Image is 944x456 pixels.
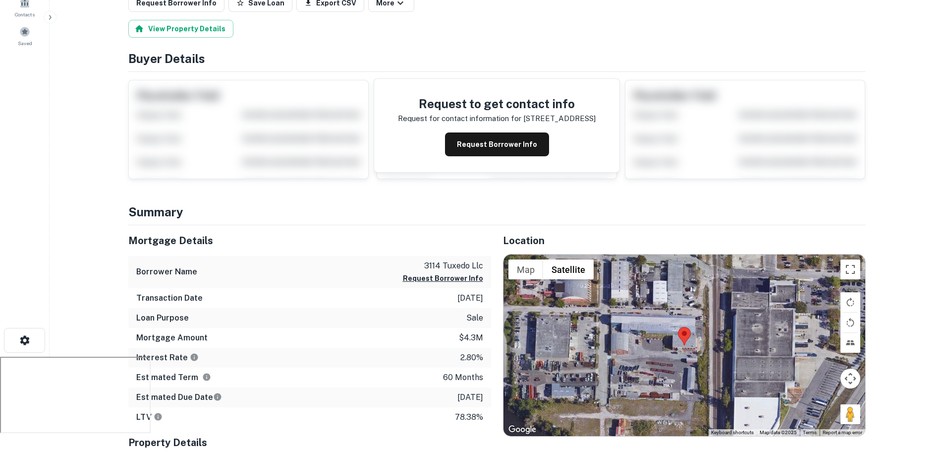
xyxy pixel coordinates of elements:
[403,272,483,284] button: Request Borrower Info
[136,372,211,384] h6: Estimated Term
[18,39,32,47] span: Saved
[760,430,797,435] span: Map data ©2025
[403,260,483,272] p: 3114 tuxedo llc
[840,260,860,279] button: Toggle fullscreen view
[136,266,197,278] h6: Borrower Name
[136,292,203,304] h6: Transaction Date
[840,404,860,424] button: Drag Pegman onto the map to open Street View
[840,313,860,332] button: Rotate map counterclockwise
[154,412,163,421] svg: LTVs displayed on the website are for informational purposes only and may be reported incorrectly...
[202,373,211,382] svg: Term is based on a standard schedule for this type of loan.
[190,353,199,362] svg: The interest rates displayed on the website are for informational purposes only and may be report...
[3,22,47,49] a: Saved
[466,312,483,324] p: sale
[213,392,222,401] svg: Estimate is based on a standard schedule for this type of loan.
[543,260,594,279] button: Show satellite imagery
[128,203,866,221] h4: Summary
[457,391,483,403] p: [DATE]
[128,50,866,67] h4: Buyer Details
[443,372,483,384] p: 60 months
[459,332,483,344] p: $4.3m
[398,95,596,113] h4: Request to get contact info
[128,435,491,450] h5: Property Details
[503,233,866,248] h5: Location
[840,292,860,312] button: Rotate map clockwise
[711,429,754,436] button: Keyboard shortcuts
[894,377,944,424] iframe: Chat Widget
[508,260,543,279] button: Show street map
[523,113,596,125] p: [STREET_ADDRESS]
[457,292,483,304] p: [DATE]
[445,132,549,156] button: Request Borrower Info
[840,333,860,353] button: Tilt map
[803,430,817,435] a: Terms (opens in new tab)
[506,423,539,436] a: Open this area in Google Maps (opens a new window)
[398,113,521,125] p: Request for contact information for
[455,411,483,423] p: 78.38%
[460,352,483,364] p: 2.80%
[128,20,233,38] button: View Property Details
[506,423,539,436] img: Google
[823,430,862,435] a: Report a map error
[136,332,208,344] h6: Mortgage Amount
[840,369,860,389] button: Map camera controls
[136,312,189,324] h6: Loan Purpose
[136,352,199,364] h6: Interest Rate
[128,233,491,248] h5: Mortgage Details
[136,391,222,403] h6: Estimated Due Date
[15,10,35,18] span: Contacts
